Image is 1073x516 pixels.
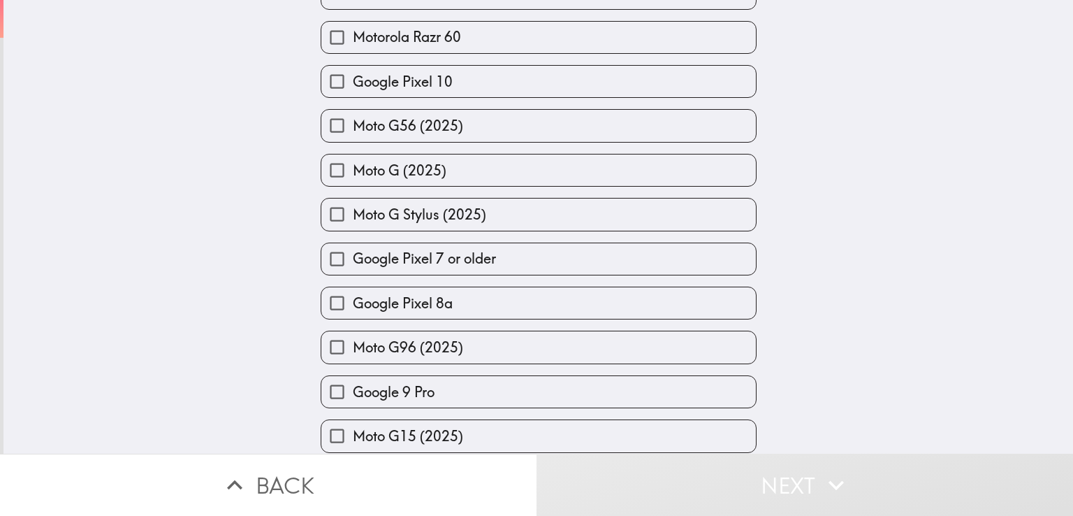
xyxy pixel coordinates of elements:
button: Motorola Razr 60 [321,22,756,53]
button: Google Pixel 8a [321,287,756,319]
button: Moto G Stylus (2025) [321,199,756,230]
button: Next [536,454,1073,516]
span: Google Pixel 7 or older [353,249,496,268]
button: Moto G96 (2025) [321,331,756,363]
span: Google Pixel 10 [353,72,453,92]
button: Moto G56 (2025) [321,110,756,141]
button: Moto G15 (2025) [321,420,756,452]
button: Google Pixel 10 [321,66,756,97]
span: Google Pixel 8a [353,294,453,313]
span: Moto G56 (2025) [353,116,463,136]
span: Moto G96 (2025) [353,338,463,357]
button: Google Pixel 7 or older [321,243,756,275]
button: Moto G (2025) [321,155,756,186]
span: Moto G15 (2025) [353,427,463,446]
span: Moto G (2025) [353,161,446,180]
span: Motorola Razr 60 [353,27,461,47]
span: Google 9 Pro [353,382,435,402]
button: Google 9 Pro [321,376,756,408]
span: Moto G Stylus (2025) [353,205,486,224]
